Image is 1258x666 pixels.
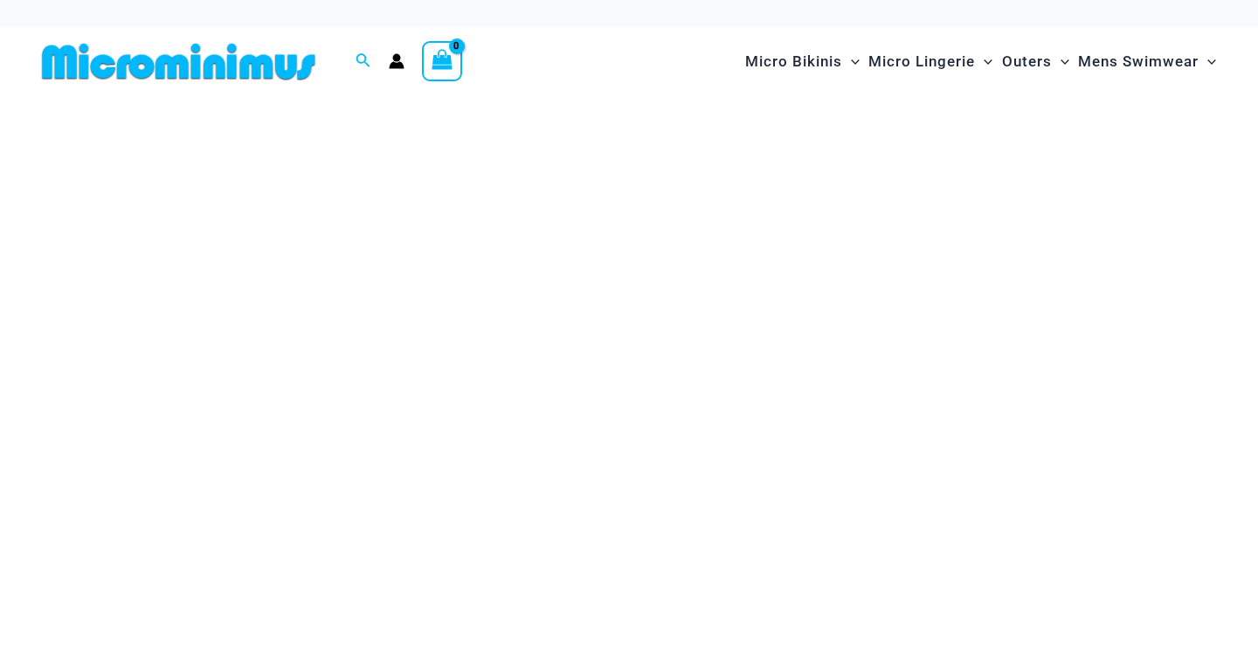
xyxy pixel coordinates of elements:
[1199,39,1216,84] span: Menu Toggle
[1002,39,1052,84] span: Outers
[741,35,864,88] a: Micro BikinisMenu ToggleMenu Toggle
[1074,35,1220,88] a: Mens SwimwearMenu ToggleMenu Toggle
[842,39,860,84] span: Menu Toggle
[422,41,462,81] a: View Shopping Cart, empty
[745,39,842,84] span: Micro Bikinis
[1052,39,1069,84] span: Menu Toggle
[868,39,975,84] span: Micro Lingerie
[738,32,1223,91] nav: Site Navigation
[975,39,992,84] span: Menu Toggle
[389,53,404,69] a: Account icon link
[35,42,322,81] img: MM SHOP LOGO FLAT
[864,35,997,88] a: Micro LingerieMenu ToggleMenu Toggle
[356,51,371,73] a: Search icon link
[998,35,1074,88] a: OutersMenu ToggleMenu Toggle
[1078,39,1199,84] span: Mens Swimwear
